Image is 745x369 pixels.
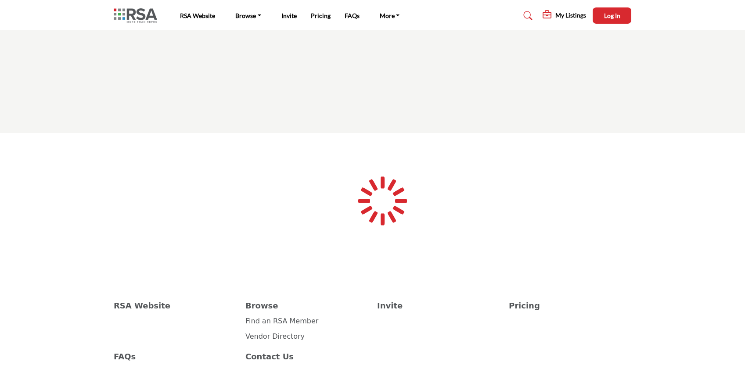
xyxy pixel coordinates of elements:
a: Contact Us [245,351,368,362]
a: Find an RSA Member [245,317,318,325]
a: Browse [229,10,267,22]
div: My Listings [543,11,586,21]
a: Browse [245,300,368,312]
img: Site Logo [114,8,162,23]
button: Log In [593,7,631,24]
a: Search [515,9,538,23]
a: RSA Website [180,12,215,19]
a: Vendor Directory [245,332,305,340]
a: FAQs [345,12,360,19]
span: Log In [604,12,620,19]
a: RSA Website [114,300,236,312]
h5: My Listings [555,11,586,19]
a: Pricing [311,12,331,19]
a: FAQs [114,351,236,362]
a: Invite [377,300,500,312]
a: Invite [281,12,297,19]
a: More [374,10,406,22]
a: Pricing [509,300,631,312]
